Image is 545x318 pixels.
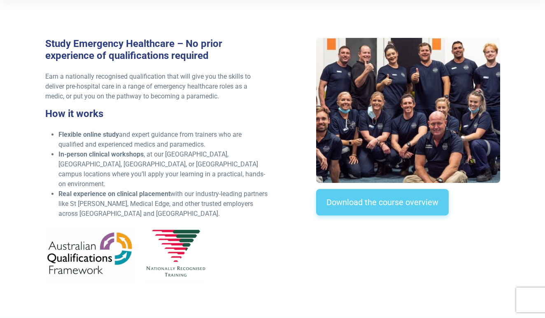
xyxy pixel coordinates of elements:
[45,108,268,120] h3: How it works
[58,190,170,198] strong: Real experience on clinical placement
[58,131,119,138] strong: Flexible online study
[58,150,144,158] strong: In-person clinical workshops
[45,72,268,101] p: Earn a nationally recognised qualification that will give you the skills to deliver pre-hospital ...
[316,189,449,215] a: Download the course overview
[58,130,268,150] li: and expert guidance from trainers who are qualified and experienced medics and paramedics.
[45,38,268,62] h3: Study Emergency Healthcare – No prior experience of qualifications required
[58,150,268,189] li: , at our [GEOGRAPHIC_DATA], [GEOGRAPHIC_DATA], [GEOGRAPHIC_DATA], or [GEOGRAPHIC_DATA] campus loc...
[58,189,268,219] li: with our industry-leading partners like St [PERSON_NAME], Medical Edge, and other trusted employe...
